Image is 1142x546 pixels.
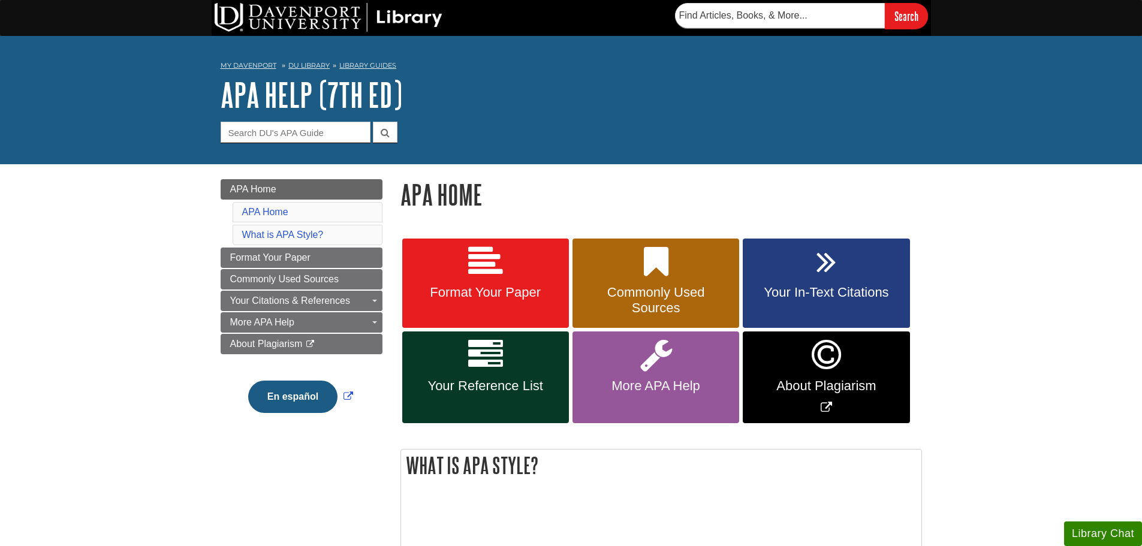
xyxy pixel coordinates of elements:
nav: breadcrumb [221,58,922,77]
span: Commonly Used Sources [581,285,730,316]
h2: What is APA Style? [401,450,921,481]
i: This link opens in a new window [305,340,315,348]
span: More APA Help [230,317,294,327]
span: APA Home [230,184,276,194]
span: About Plagiarism [752,378,900,394]
a: DU Library [288,61,330,70]
a: My Davenport [221,61,276,71]
span: More APA Help [581,378,730,394]
span: Format Your Paper [230,252,311,263]
a: Format Your Paper [221,248,382,268]
a: Commonly Used Sources [221,269,382,289]
span: Your In-Text Citations [752,285,900,300]
h1: APA Home [400,179,922,210]
a: More APA Help [221,312,382,333]
input: Search [885,3,928,29]
a: APA Home [242,207,288,217]
a: Format Your Paper [402,239,569,328]
span: Commonly Used Sources [230,274,339,284]
a: Link opens in new window [743,331,909,423]
img: DU Library [215,3,442,32]
form: Searches DU Library's articles, books, and more [675,3,928,29]
a: Your In-Text Citations [743,239,909,328]
a: Library Guides [339,61,396,70]
span: Your Reference List [411,378,560,394]
div: Guide Page Menu [221,179,382,433]
a: Link opens in new window [245,391,356,402]
a: Commonly Used Sources [572,239,739,328]
a: APA Help (7th Ed) [221,76,402,113]
span: Format Your Paper [411,285,560,300]
button: En español [248,381,338,413]
a: About Plagiarism [221,334,382,354]
span: About Plagiarism [230,339,303,349]
a: Your Reference List [402,331,569,423]
input: Search DU's APA Guide [221,122,370,143]
a: Your Citations & References [221,291,382,311]
a: More APA Help [572,331,739,423]
span: Your Citations & References [230,295,350,306]
a: What is APA Style? [242,230,324,240]
button: Library Chat [1064,521,1142,546]
a: APA Home [221,179,382,200]
input: Find Articles, Books, & More... [675,3,885,28]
